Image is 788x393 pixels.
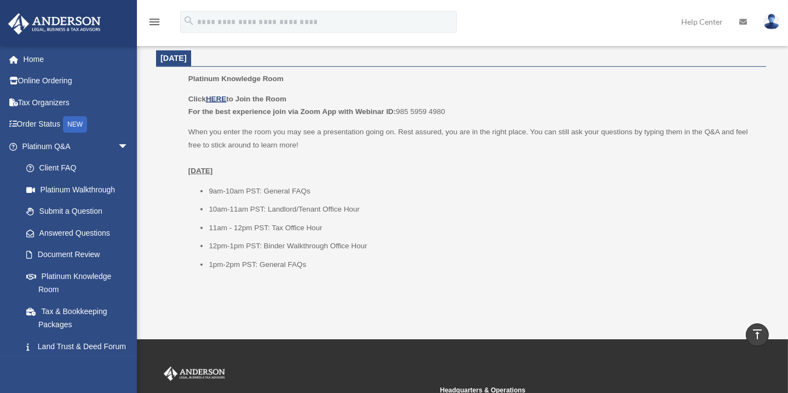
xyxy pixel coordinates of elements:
[160,54,187,62] span: [DATE]
[209,185,758,198] li: 9am-10am PST: General FAQs
[15,300,145,335] a: Tax & Bookkeeping Packages
[15,201,145,223] a: Submit a Question
[8,135,145,157] a: Platinum Q&Aarrow_drop_down
[15,244,145,266] a: Document Review
[183,15,195,27] i: search
[209,203,758,216] li: 10am-11am PST: Landlord/Tenant Office Hour
[188,93,758,118] p: 985 5959 4980
[188,95,286,103] b: Click to Join the Room
[188,75,284,83] span: Platinum Knowledge Room
[188,167,213,175] u: [DATE]
[162,367,227,381] img: Anderson Advisors Platinum Portal
[209,240,758,253] li: 12pm-1pm PST: Binder Walkthrough Office Hour
[148,19,161,29] a: menu
[8,48,145,70] a: Home
[8,92,145,113] a: Tax Organizers
[746,323,769,346] a: vertical_align_top
[206,95,226,103] a: HERE
[15,335,145,357] a: Land Trust & Deed Forum
[15,222,145,244] a: Answered Questions
[15,179,145,201] a: Platinum Walkthrough
[763,14,780,30] img: User Pic
[751,328,764,341] i: vertical_align_top
[209,221,758,235] li: 11am - 12pm PST: Tax Office Hour
[63,116,87,133] div: NEW
[188,107,396,116] b: For the best experience join via Zoom App with Webinar ID:
[148,15,161,29] i: menu
[8,70,145,92] a: Online Ordering
[118,135,140,158] span: arrow_drop_down
[209,258,758,271] li: 1pm-2pm PST: General FAQs
[15,265,140,300] a: Platinum Knowledge Room
[15,157,145,179] a: Client FAQ
[8,113,145,136] a: Order StatusNEW
[188,126,758,177] p: When you enter the room you may see a presentation going on. Rest assured, you are in the right p...
[5,13,104,35] img: Anderson Advisors Platinum Portal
